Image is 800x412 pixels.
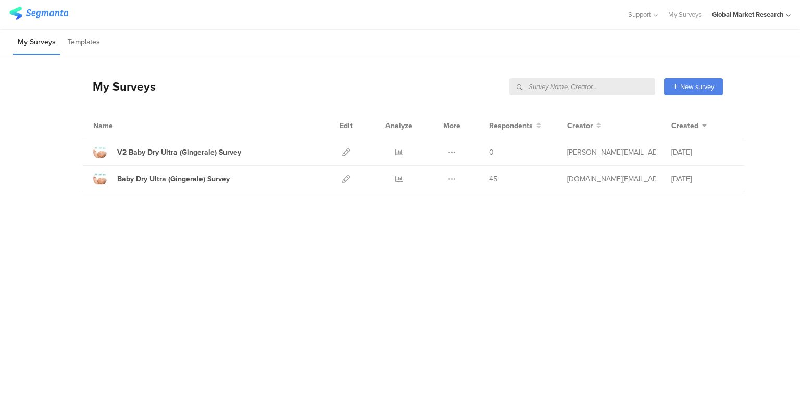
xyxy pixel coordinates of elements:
[93,172,230,185] a: Baby Dry Ultra (Gingerale) Survey
[712,9,784,19] div: Global Market Research
[567,147,656,158] div: klein.cs@pg.com
[567,120,601,131] button: Creator
[671,120,707,131] button: Created
[671,147,734,158] div: [DATE]
[383,113,415,139] div: Analyze
[117,147,241,158] div: V2 Baby Dry Ultra (Gingerale) Survey
[567,173,656,184] div: kehling.me@pg.com
[680,82,714,92] span: New survey
[13,30,60,55] li: My Surveys
[93,145,241,159] a: V2 Baby Dry Ultra (Gingerale) Survey
[489,120,533,131] span: Respondents
[9,7,68,20] img: segmanta logo
[441,113,463,139] div: More
[489,173,497,184] span: 45
[509,78,655,95] input: Survey Name, Creator...
[335,113,357,139] div: Edit
[489,147,494,158] span: 0
[93,120,156,131] div: Name
[671,120,698,131] span: Created
[63,30,105,55] li: Templates
[628,9,651,19] span: Support
[82,78,156,95] div: My Surveys
[117,173,230,184] div: Baby Dry Ultra (Gingerale) Survey
[567,120,593,131] span: Creator
[489,120,541,131] button: Respondents
[671,173,734,184] div: [DATE]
